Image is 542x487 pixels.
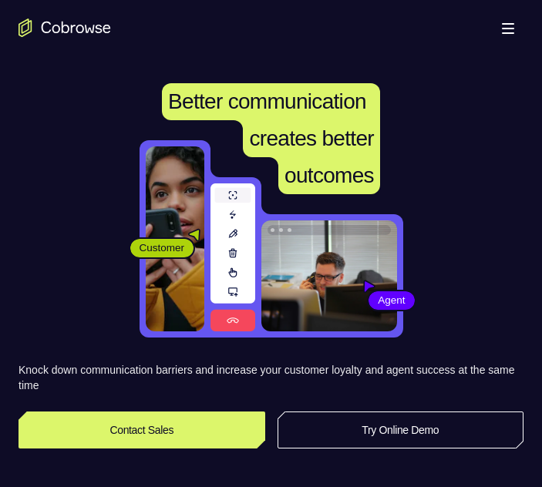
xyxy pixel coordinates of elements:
[19,411,265,448] a: Contact Sales
[146,146,204,331] img: A customer holding their phone
[249,126,373,150] span: creates better
[19,18,111,37] a: Go to the home page
[19,362,523,393] p: Knock down communication barriers and increase your customer loyalty and agent success at the sam...
[210,183,255,331] img: A series of tools used in co-browsing sessions
[261,220,397,331] img: A customer support agent talking on the phone
[168,89,366,113] span: Better communication
[278,411,524,448] a: Try Online Demo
